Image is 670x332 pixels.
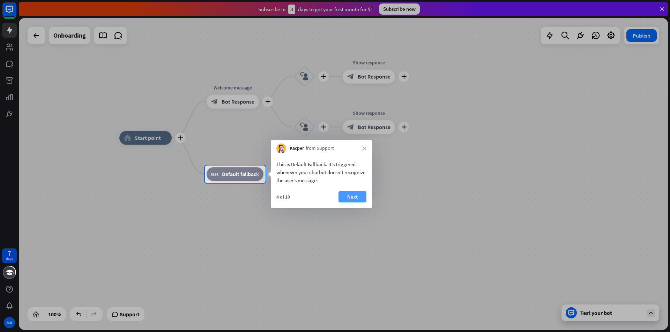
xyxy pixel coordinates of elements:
[362,146,366,150] i: close
[306,145,334,152] span: from Support
[338,191,366,202] button: Next
[222,171,259,178] span: Default fallback
[6,3,27,24] button: Open LiveChat chat widget
[211,171,218,178] i: block_fallback
[276,160,366,184] div: This is Default Fallback. It’s triggered whenever your chatbot doesn't recognize the user’s message.
[290,145,304,152] span: Kacper
[276,194,290,200] div: 4 of 10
